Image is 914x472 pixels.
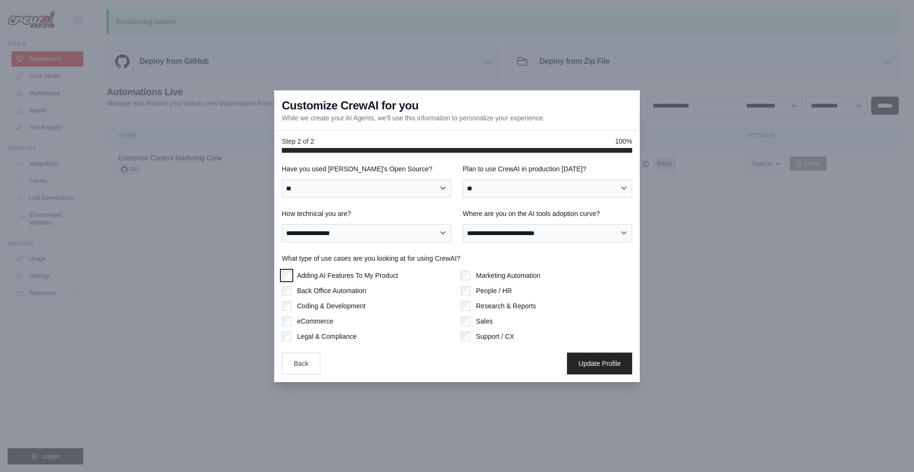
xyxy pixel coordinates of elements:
[463,209,632,218] label: Where are you on the AI tools adoption curve?
[282,113,545,123] p: While we create your AI Agents, we'll use this information to personalize your experience.
[297,301,366,311] label: Coding & Development
[567,353,632,374] button: Update Profile
[282,209,451,218] label: How technical you are?
[282,164,451,174] label: Have you used [PERSON_NAME]'s Open Source?
[297,271,398,280] label: Adding AI Features To My Product
[476,301,536,311] label: Research & Reports
[476,332,514,341] label: Support / CX
[297,316,333,326] label: eCommerce
[615,137,632,146] span: 100%
[282,353,320,374] button: Back
[282,98,418,113] h3: Customize CrewAI for you
[282,137,314,146] span: Step 2 of 2
[476,271,540,280] label: Marketing Automation
[476,286,512,295] label: People / HR
[463,164,632,174] label: Plan to use CrewAI in production [DATE]?
[476,316,493,326] label: Sales
[282,254,632,263] label: What type of use cases are you looking at for using CrewAI?
[297,332,357,341] label: Legal & Compliance
[297,286,366,295] label: Back Office Automation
